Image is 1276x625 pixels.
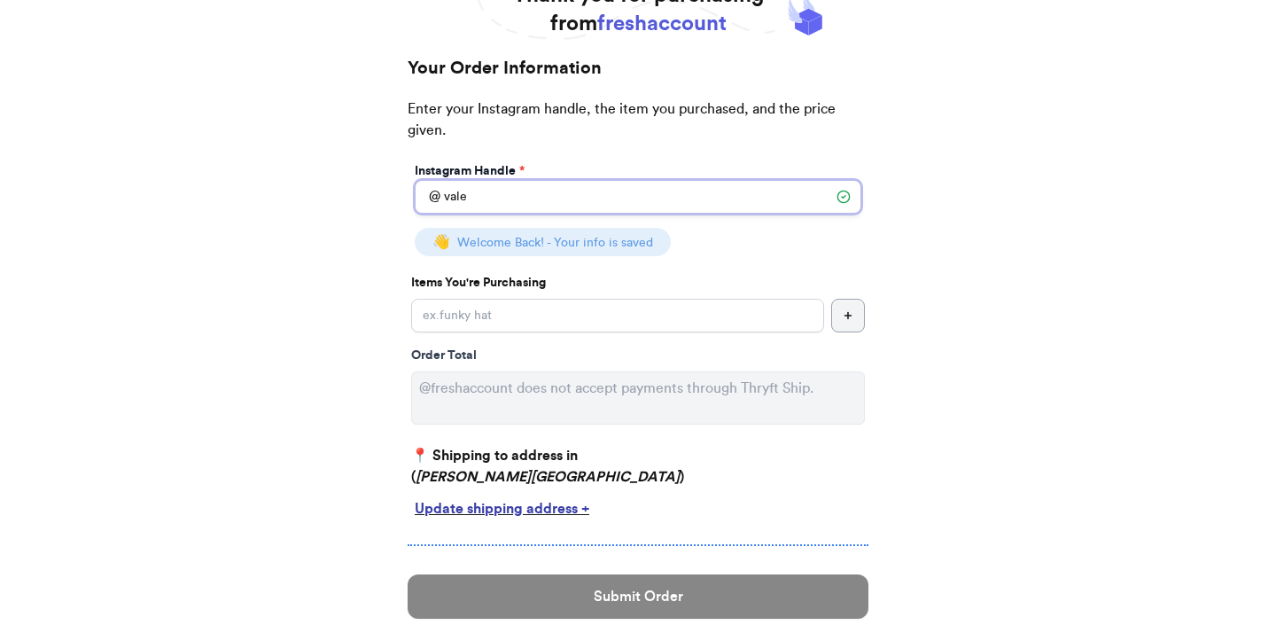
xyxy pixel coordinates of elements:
span: freshaccount [597,13,727,35]
em: [PERSON_NAME][GEOGRAPHIC_DATA] [416,470,680,484]
input: ex.funky hat [411,299,824,332]
div: @ [415,180,440,214]
p: Enter your Instagram handle, the item you purchased, and the price given. [408,98,868,159]
p: 📍 Shipping to address in ( ) [411,445,865,488]
label: Instagram Handle [415,162,525,180]
div: Order Total [411,347,865,364]
div: Update shipping address + [415,498,861,520]
span: 👋 [432,235,450,249]
span: Welcome Back! - Your info is saved [457,237,653,249]
h2: Your Order Information [408,56,868,98]
button: Submit Order [408,574,868,619]
p: Items You're Purchasing [411,274,865,292]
